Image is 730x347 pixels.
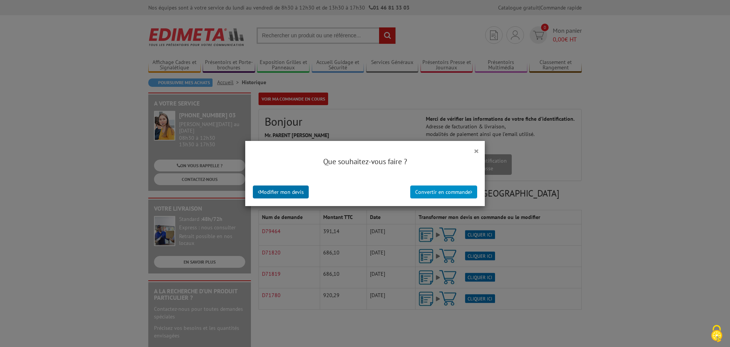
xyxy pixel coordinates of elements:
button: Cookies (fenêtre modale) [703,321,730,347]
img: Cookies (fenêtre modale) [707,324,726,343]
h4: Que souhaitez-vous faire ? [253,156,477,167]
button: Convertir en commande [410,185,477,198]
button: × [474,146,479,156]
button: Modifier mon devis [253,185,309,198]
